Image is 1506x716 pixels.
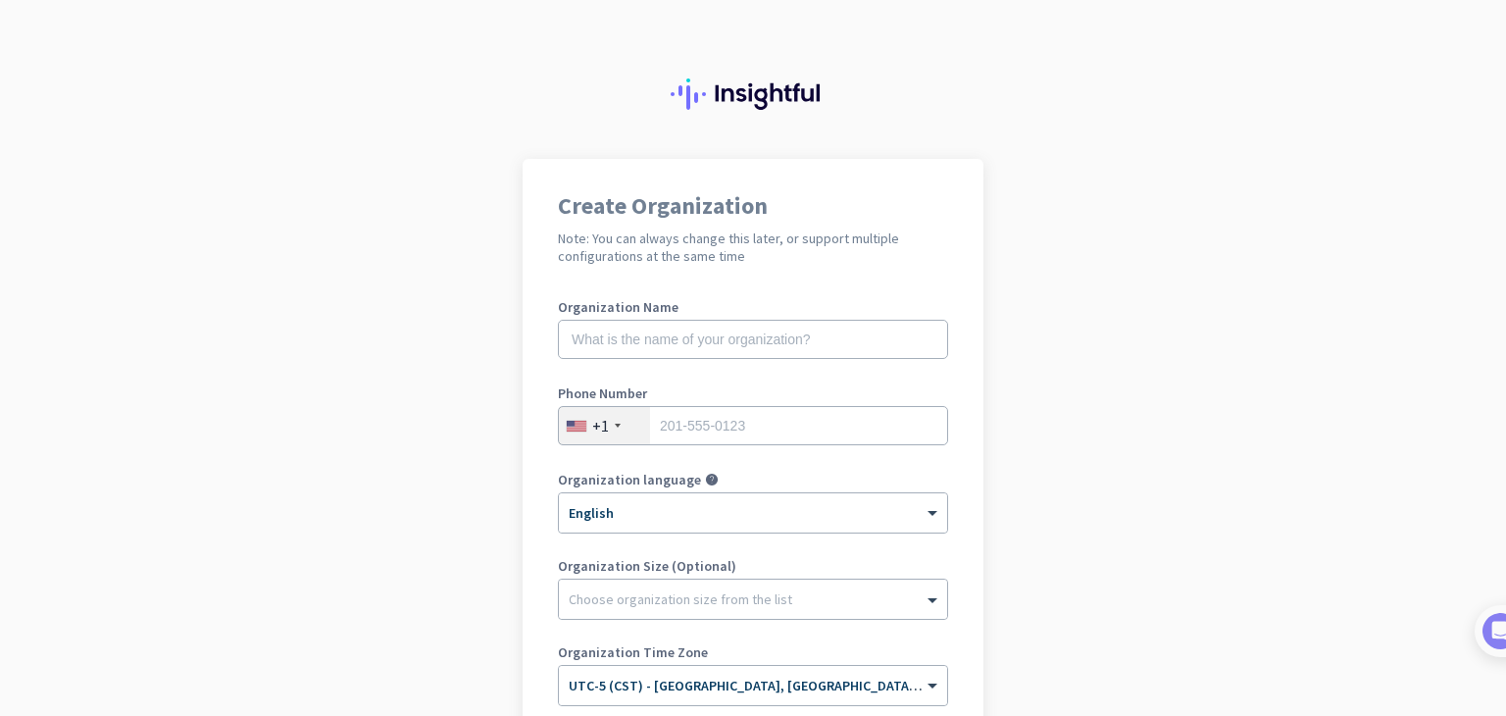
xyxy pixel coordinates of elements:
img: Insightful [671,78,835,110]
h2: Note: You can always change this later, or support multiple configurations at the same time [558,230,948,265]
div: +1 [592,416,609,435]
label: Organization Time Zone [558,645,948,659]
input: What is the name of your organization? [558,320,948,359]
i: help [705,473,719,486]
h1: Create Organization [558,194,948,218]
label: Phone Number [558,386,948,400]
label: Organization Size (Optional) [558,559,948,573]
input: 201-555-0123 [558,406,948,445]
label: Organization language [558,473,701,486]
label: Organization Name [558,300,948,314]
